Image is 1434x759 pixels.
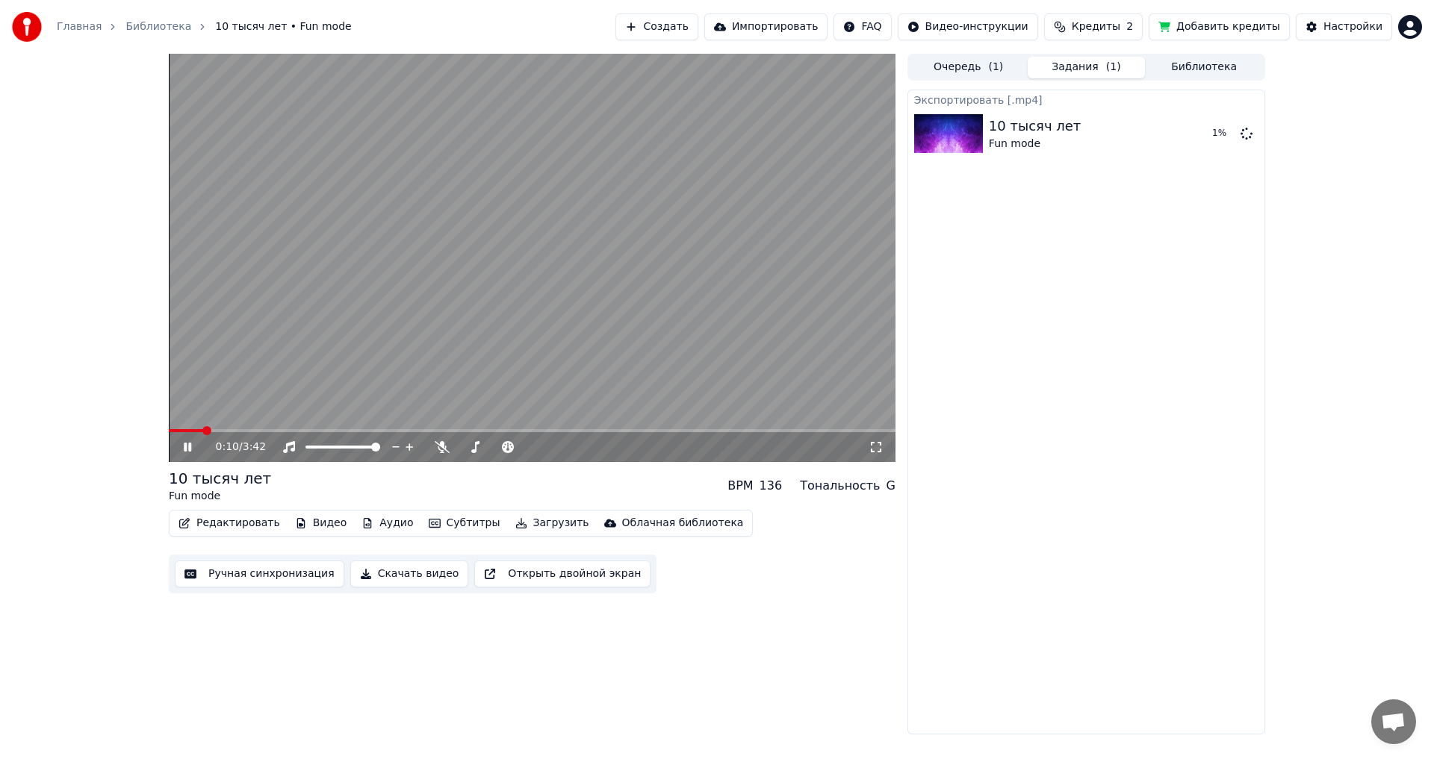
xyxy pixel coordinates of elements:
div: 10 тысяч лет [169,468,271,489]
button: Импортировать [704,13,828,40]
span: ( 1 ) [988,60,1003,75]
button: Очередь [910,57,1028,78]
span: 2 [1126,19,1133,34]
button: Создать [615,13,698,40]
div: Fun mode [989,137,1081,152]
a: Открытый чат [1371,699,1416,744]
a: Библиотека [125,19,191,34]
span: Кредиты [1072,19,1120,34]
div: Тональность [800,477,880,495]
nav: breadcrumb [57,19,352,34]
div: G [886,477,895,495]
button: Ручная синхронизация [175,560,344,587]
button: Субтитры [423,513,506,534]
div: Fun mode [169,489,271,504]
button: Скачать видео [350,560,469,587]
div: 1 % [1212,128,1235,140]
button: Редактировать [173,513,286,534]
img: youka [12,12,42,42]
div: 10 тысяч лет [989,116,1081,137]
button: Библиотека [1145,57,1263,78]
button: FAQ [834,13,891,40]
button: Видео [289,513,353,534]
div: Экспортировать [.mp4] [908,90,1264,108]
button: Добавить кредиты [1149,13,1290,40]
span: 3:42 [243,440,266,455]
span: 10 тысяч лет • Fun mode [215,19,351,34]
button: Видео-инструкции [898,13,1038,40]
span: ( 1 ) [1106,60,1121,75]
button: Открыть двойной экран [474,560,651,587]
a: Главная [57,19,102,34]
button: Загрузить [509,513,595,534]
button: Кредиты2 [1044,13,1143,40]
div: Настройки [1323,19,1382,34]
button: Аудио [356,513,419,534]
div: 136 [760,477,783,495]
button: Настройки [1296,13,1392,40]
div: Облачная библиотека [622,516,744,531]
div: / [216,440,252,455]
div: BPM [727,477,753,495]
button: Задания [1028,57,1146,78]
span: 0:10 [216,440,239,455]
